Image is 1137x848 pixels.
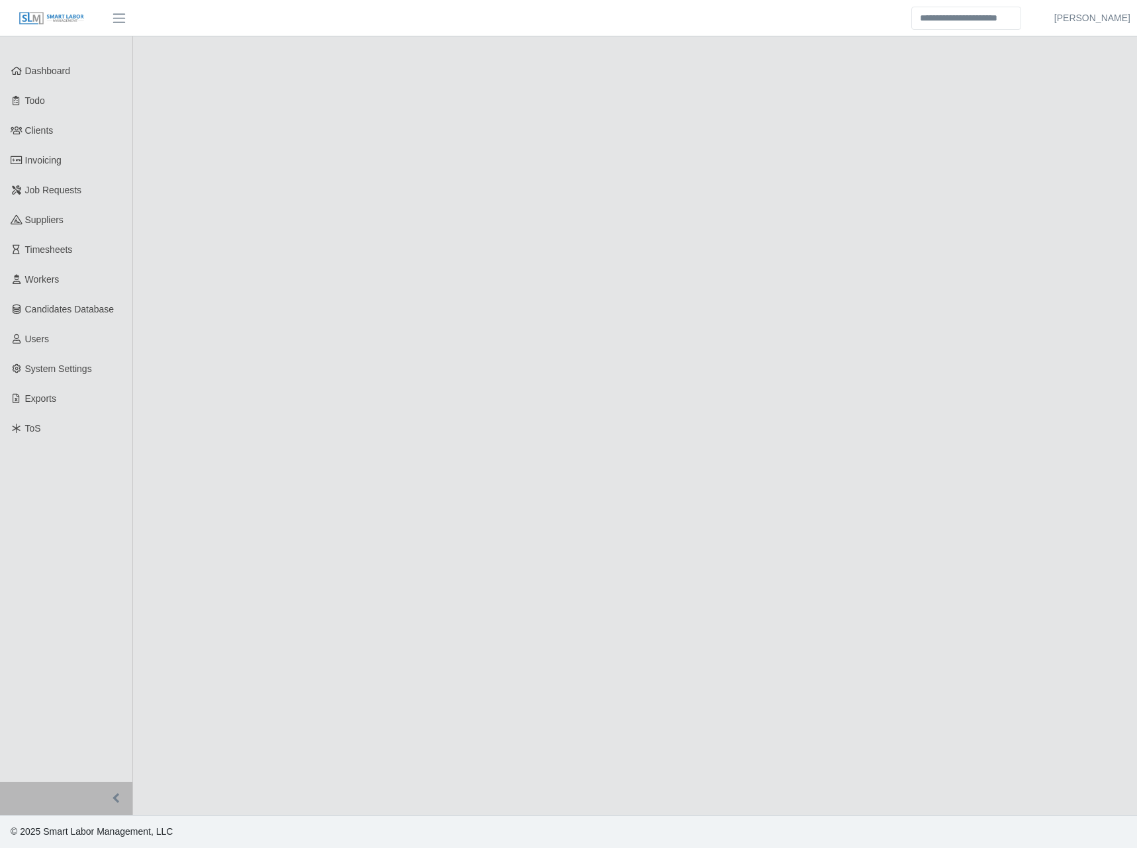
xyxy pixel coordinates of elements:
[25,334,50,344] span: Users
[25,95,45,106] span: Todo
[25,155,62,165] span: Invoicing
[11,826,173,837] span: © 2025 Smart Labor Management, LLC
[25,274,60,285] span: Workers
[1054,11,1130,25] a: [PERSON_NAME]
[25,185,82,195] span: Job Requests
[25,304,114,314] span: Candidates Database
[25,423,41,434] span: ToS
[25,393,56,404] span: Exports
[25,214,64,225] span: Suppliers
[911,7,1021,30] input: Search
[25,363,92,374] span: System Settings
[25,244,73,255] span: Timesheets
[25,125,54,136] span: Clients
[25,66,71,76] span: Dashboard
[19,11,85,26] img: SLM Logo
